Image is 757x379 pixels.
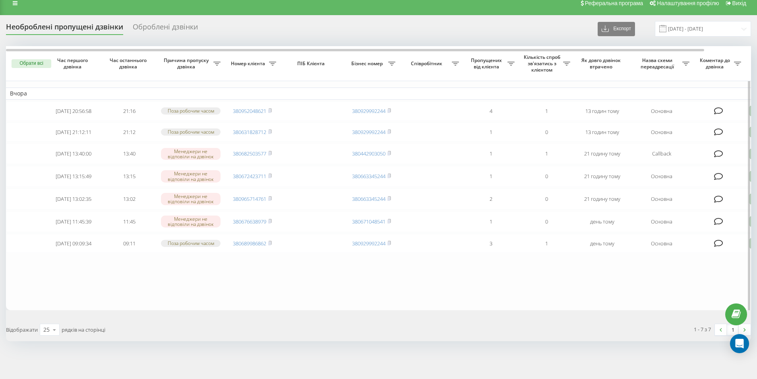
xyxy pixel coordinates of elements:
[574,101,630,121] td: 13 годин тому
[161,128,221,135] div: Поза робочим часом
[574,211,630,232] td: день тому
[630,189,693,210] td: Основна
[161,193,221,205] div: Менеджери не відповіли на дзвінок
[233,150,266,157] a: 380682503577
[634,57,682,70] span: Назва схеми переадресації
[523,54,563,73] span: Кількість спроб зв'язатись з клієнтом
[467,57,507,70] span: Пропущених від клієнта
[233,173,266,180] a: 380672423711
[463,101,519,121] td: 4
[46,234,101,253] td: [DATE] 09:09:34
[463,166,519,187] td: 1
[62,326,105,333] span: рядків на сторінці
[233,195,266,202] a: 380965714761
[46,122,101,142] td: [DATE] 21:12:11
[352,218,385,225] a: 380671048541
[46,143,101,164] td: [DATE] 13:40:00
[630,234,693,253] td: Основна
[161,107,221,114] div: Поза робочим часом
[46,211,101,232] td: [DATE] 11:45:39
[352,107,385,115] a: 380929992244
[233,240,266,247] a: 380689986862
[519,234,574,253] td: 1
[101,122,157,142] td: 21:12
[519,122,574,142] td: 0
[519,143,574,164] td: 1
[581,57,623,70] span: Як довго дзвінок втрачено
[598,22,635,36] button: Експорт
[101,189,157,210] td: 13:02
[46,189,101,210] td: [DATE] 13:02:35
[574,143,630,164] td: 21 годину тому
[519,166,574,187] td: 0
[6,326,38,333] span: Відображати
[727,324,739,335] a: 1
[630,122,693,142] td: Основна
[161,216,221,227] div: Менеджери не відповіли на дзвінок
[574,234,630,253] td: день тому
[352,173,385,180] a: 380663345244
[574,189,630,210] td: 21 годину тому
[101,143,157,164] td: 13:40
[574,166,630,187] td: 21 годину тому
[108,57,151,70] span: Час останнього дзвінка
[694,325,711,333] div: 1 - 7 з 7
[233,128,266,136] a: 380631828712
[233,218,266,225] a: 380676638979
[463,122,519,142] td: 1
[463,189,519,210] td: 2
[228,60,269,67] span: Номер клієнта
[352,128,385,136] a: 380929992244
[133,23,198,35] div: Оброблені дзвінки
[630,166,693,187] td: Основна
[630,143,693,164] td: Callback
[101,166,157,187] td: 13:15
[697,57,734,70] span: Коментар до дзвінка
[161,170,221,182] div: Менеджери не відповіли на дзвінок
[101,101,157,121] td: 21:16
[43,326,50,334] div: 25
[352,150,385,157] a: 380442903050
[161,240,221,247] div: Поза робочим часом
[352,195,385,202] a: 380663345244
[233,107,266,115] a: 380952048621
[630,101,693,121] td: Основна
[630,211,693,232] td: Основна
[6,23,123,35] div: Необроблені пропущені дзвінки
[463,143,519,164] td: 1
[101,211,157,232] td: 11:45
[519,189,574,210] td: 0
[352,240,385,247] a: 380929992244
[46,166,101,187] td: [DATE] 13:15:49
[348,60,388,67] span: Бізнес номер
[519,211,574,232] td: 0
[161,148,221,160] div: Менеджери не відповіли на дзвінок
[12,59,51,68] button: Обрати всі
[287,60,337,67] span: ПІБ Клієнта
[463,234,519,253] td: 3
[403,60,452,67] span: Співробітник
[519,101,574,121] td: 1
[46,101,101,121] td: [DATE] 20:56:58
[101,234,157,253] td: 09:11
[161,57,213,70] span: Причина пропуску дзвінка
[574,122,630,142] td: 13 годин тому
[730,334,749,353] div: Open Intercom Messenger
[463,211,519,232] td: 1
[52,57,95,70] span: Час першого дзвінка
